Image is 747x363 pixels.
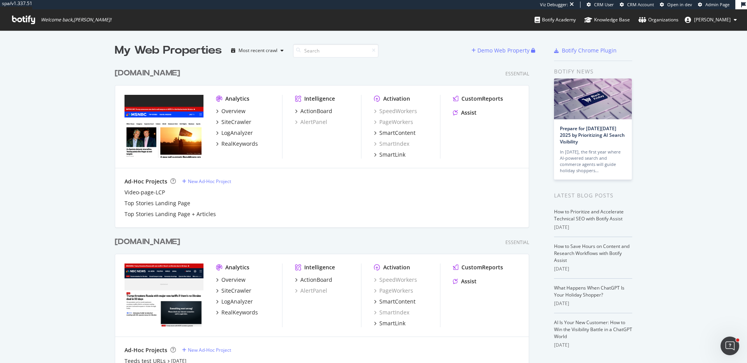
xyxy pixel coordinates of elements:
[216,298,253,305] a: LogAnalyzer
[705,2,729,7] span: Admin Page
[374,140,409,148] a: SmartIndex
[554,79,632,119] img: Prepare for Black Friday 2025 by Prioritizing AI Search Visibility
[638,9,679,30] a: Organizations
[225,264,249,271] div: Analytics
[472,44,531,57] button: Demo Web Property
[221,140,258,148] div: RealKeywords
[660,2,692,8] a: Open in dev
[554,208,624,222] a: How to Prioritize and Accelerate Technical SEO with Botify Assist
[554,191,632,200] div: Latest Blog Posts
[554,67,632,76] div: Botify news
[295,287,327,295] a: AlertPanel
[124,199,190,207] a: Top Stories Landing Page
[453,277,477,285] a: Assist
[225,95,249,103] div: Analytics
[554,319,632,340] a: AI Is Your New Customer: How to Win the Visibility Battle in a ChatGPT World
[221,107,245,115] div: Overview
[461,277,477,285] div: Assist
[535,9,576,30] a: Botify Academy
[453,264,503,271] a: CustomReports
[188,347,231,353] div: New Ad-Hoc Project
[679,14,743,26] button: [PERSON_NAME]
[216,140,258,148] a: RealKeywords
[562,47,617,54] div: Botify Chrome Plugin
[300,107,332,115] div: ActionBoard
[221,298,253,305] div: LogAnalyzer
[221,309,258,316] div: RealKeywords
[228,44,287,57] button: Most recent crawl
[453,109,477,117] a: Assist
[383,95,410,103] div: Activation
[124,178,167,185] div: Ad-Hoc Projects
[374,287,413,295] a: PageWorkers
[293,44,379,58] input: Search
[477,47,530,54] div: Demo Web Property
[115,43,222,58] div: My Web Properties
[694,16,731,23] span: eric
[461,109,477,117] div: Assist
[124,264,203,326] img: nbcnews.com
[182,347,231,353] a: New Ad-Hoc Project
[221,287,251,295] div: SiteCrawler
[295,118,327,126] a: AlertPanel
[374,298,416,305] a: SmartContent
[453,95,503,103] a: CustomReports
[461,264,503,271] div: CustomReports
[41,17,111,23] span: Welcome back, [PERSON_NAME] !
[374,107,417,115] a: SpeedWorkers
[300,276,332,284] div: ActionBoard
[667,2,692,7] span: Open in dev
[638,16,679,24] div: Organizations
[554,300,632,307] div: [DATE]
[379,129,416,137] div: SmartContent
[182,178,231,185] a: New Ad-Hoc Project
[540,2,568,8] div: Viz Debugger:
[221,118,251,126] div: SiteCrawler
[295,276,332,284] a: ActionBoard
[221,276,245,284] div: Overview
[698,2,729,8] a: Admin Page
[379,151,405,159] div: SmartLink
[216,118,251,126] a: SiteCrawler
[584,9,630,30] a: Knowledge Base
[124,210,216,218] a: Top Stories Landing Page + Articles
[560,125,625,145] a: Prepare for [DATE][DATE] 2025 by Prioritizing AI Search Visibility
[188,178,231,185] div: New Ad-Hoc Project
[587,2,614,8] a: CRM User
[216,276,245,284] a: Overview
[304,95,335,103] div: Intelligence
[374,151,405,159] a: SmartLink
[115,68,183,79] a: [DOMAIN_NAME]
[374,118,413,126] a: PageWorkers
[374,309,409,316] a: SmartIndex
[594,2,614,7] span: CRM User
[554,284,624,298] a: What Happens When ChatGPT Is Your Holiday Shopper?
[379,319,405,327] div: SmartLink
[535,16,576,24] div: Botify Academy
[379,298,416,305] div: SmartContent
[472,47,531,54] a: Demo Web Property
[554,342,632,349] div: [DATE]
[505,70,529,77] div: Essential
[124,188,165,196] a: Video-page-LCP
[238,48,277,53] div: Most recent crawl
[383,264,410,271] div: Activation
[295,107,332,115] a: ActionBoard
[620,2,654,8] a: CRM Account
[216,129,253,137] a: LogAnalyzer
[554,47,617,54] a: Botify Chrome Plugin
[721,337,739,355] iframe: Intercom live chat
[627,2,654,7] span: CRM Account
[216,107,245,115] a: Overview
[115,68,180,79] div: [DOMAIN_NAME]
[374,276,417,284] div: SpeedWorkers
[505,239,529,246] div: Essential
